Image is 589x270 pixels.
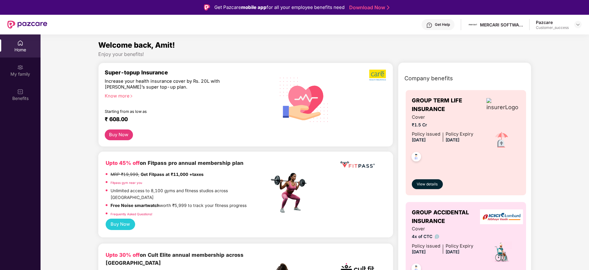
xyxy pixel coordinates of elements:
[17,64,23,70] img: svg+xml;base64,PHN2ZyB3aWR0aD0iMjAiIGhlaWdodD0iMjAiIHZpZXdCb3g9IjAgMCAyMCAyMCIgZmlsbD0ibm9uZSIgeG...
[105,78,243,90] div: Increase your health insurance cover by Rs. 20L with [PERSON_NAME]’s super top-up plan.
[275,69,334,129] img: svg+xml;base64,PHN2ZyB4bWxucz0iaHR0cDovL3d3dy53My5vcmcvMjAwMC9zdmciIHhtbG5zOnhsaW5rPSJodHRwOi8vd3...
[446,131,473,138] div: Policy Expiry
[412,233,473,240] span: 4x of CTC
[98,41,175,50] span: Welcome back, Amit!
[435,22,450,27] div: Get Help
[241,4,267,10] strong: mobile app
[369,69,387,81] img: b5dec4f62d2307b9de63beb79f102df3.png
[105,129,133,140] button: Buy Now
[491,241,512,263] img: icon
[417,181,438,187] span: View details
[575,22,580,27] img: svg+xml;base64,PHN2ZyBpZD0iRHJvcGRvd24tMzJ4MzIiIHhtbG5zPSJodHRwOi8vd3d3LnczLm9yZy8yMDAwL3N2ZyIgd2...
[106,160,244,166] b: on Fitpass pro annual membership plan
[111,212,152,216] a: Frequently Asked Questions!
[105,93,266,97] div: Know more
[409,150,424,165] img: svg+xml;base64,PHN2ZyB4bWxucz0iaHR0cDovL3d3dy53My5vcmcvMjAwMC9zdmciIHdpZHRoPSI0OC45NDMiIGhlaWdodD...
[412,225,473,232] span: Cover
[446,243,473,250] div: Policy Expiry
[426,22,432,28] img: svg+xml;base64,PHN2ZyBpZD0iSGVscC0zMngzMiIgeG1sbnM9Imh0dHA6Ly93d3cudzMub3JnLzIwMDAvc3ZnIiB3aWR0aD...
[446,249,459,254] span: [DATE]
[468,20,477,29] img: 1656915563501.jpg
[111,202,247,209] p: worth ₹5,999 to track your fitness progress
[111,181,142,185] a: Fitpass gym near you
[130,94,133,98] span: right
[7,21,47,29] img: New Pazcare Logo
[106,252,244,266] b: on Cult Elite annual membership across [GEOGRAPHIC_DATA]
[387,4,389,11] img: Stroke
[339,159,376,170] img: fppp.png
[105,116,263,123] div: ₹ 608.00
[412,243,440,250] div: Policy issued
[412,114,473,121] span: Cover
[98,51,532,58] div: Enjoy your benefits!
[106,160,140,166] b: Upto 45% off
[204,4,210,10] img: Logo
[536,25,569,30] div: Customer_success
[17,89,23,95] img: svg+xml;base64,PHN2ZyBpZD0iQmVuZWZpdHMiIHhtbG5zPSJodHRwOi8vd3d3LnczLm9yZy8yMDAwL3N2ZyIgd2lkdGg9Ij...
[412,96,485,114] span: GROUP TERM LIFE INSURANCE
[111,203,160,208] strong: Free Noise smartwatch
[106,219,135,230] button: Buy Now
[349,4,388,11] a: Download Now
[412,249,426,254] span: [DATE]
[412,122,473,129] span: ₹1.5 Cr
[412,208,483,226] span: GROUP ACCIDENTAL INSURANCE
[17,40,23,46] img: svg+xml;base64,PHN2ZyBpZD0iSG9tZSIgeG1sbnM9Imh0dHA6Ly93d3cudzMub3JnLzIwMDAvc3ZnIiB3aWR0aD0iMjAiIG...
[486,98,518,112] img: insurerLogo
[412,179,443,189] button: View details
[269,171,312,214] img: fpp.png
[105,69,269,76] div: Super-topup Insurance
[446,137,459,142] span: [DATE]
[106,252,140,258] b: Upto 30% off
[214,4,345,11] div: Get Pazcare for all your employee benefits need
[404,74,453,83] span: Company benefits
[480,209,523,224] img: insurerLogo
[412,131,440,138] div: Policy issued
[141,172,204,177] strong: Get Fitpass at ₹11,000 +taxes
[105,109,243,113] div: Starting from as low as
[435,234,439,239] img: info
[111,172,139,177] del: MRP ₹19,999,
[491,129,512,151] img: icon
[412,137,426,142] span: [DATE]
[480,22,523,28] div: MERCARI SOFTWARE
[111,188,269,201] p: Unlimited access to 8,100 gyms and fitness studios across [GEOGRAPHIC_DATA]
[536,19,569,25] div: Pazcare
